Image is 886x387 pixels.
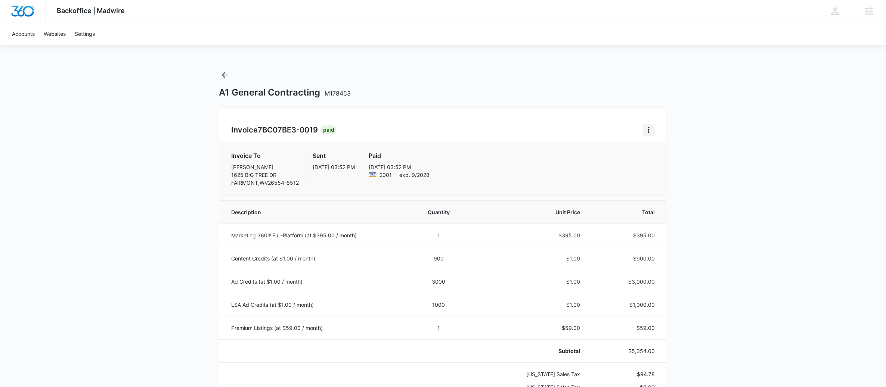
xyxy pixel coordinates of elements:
span: M178453 [325,90,351,97]
p: LSA Ad Credits (at $1.00 / month) [231,301,397,309]
p: [DATE] 03:52 PM [369,163,430,171]
p: $59.00 [480,324,580,332]
p: $395.00 [480,231,580,239]
p: [DATE] 03:52 PM [313,163,355,171]
h3: Invoice To [231,151,299,160]
td: 1 [406,316,471,339]
p: Ad Credits (at $1.00 / month) [231,278,397,285]
p: $94.78 [598,370,655,378]
p: Marketing 360® Full-Platform (at $395.00 / month) [231,231,397,239]
p: $5,354.00 [598,347,655,355]
button: Home [643,124,655,136]
span: Visa ending with [380,171,392,179]
p: $395.00 [598,231,655,239]
div: Paid [321,125,337,134]
button: Back [219,69,231,81]
p: Premium Listings (at $59.00 / month) [231,324,397,332]
a: Websites [39,22,70,45]
a: Accounts [7,22,39,45]
td: 900 [406,247,471,270]
span: Description [231,208,397,216]
span: 7BC07BE3-0019 [258,125,318,134]
p: [US_STATE] Sales Tax [480,370,580,378]
span: Quantity [415,208,462,216]
p: $1,000.00 [598,301,655,309]
h3: Paid [369,151,430,160]
h3: Sent [313,151,355,160]
p: $1.00 [480,301,580,309]
h1: A1 General Contracting [219,87,351,98]
h2: Invoice [231,124,321,135]
span: Total [598,208,655,216]
p: $1.00 [480,255,580,262]
span: Unit Price [480,208,580,216]
p: Subtotal [480,347,580,355]
td: 3000 [406,270,471,293]
p: $59.00 [598,324,655,332]
td: 1 [406,224,471,247]
span: exp. 9/2028 [399,171,430,179]
p: $3,000.00 [598,278,655,285]
a: Settings [70,22,99,45]
td: 1000 [406,293,471,316]
p: [PERSON_NAME] 1625 BIG TREE DR FAIRMONT , WV 26554-8512 [231,163,299,187]
span: Backoffice | Madwire [57,7,125,15]
p: $900.00 [598,255,655,262]
p: Content Credits (at $1.00 / month) [231,255,397,262]
p: $1.00 [480,278,580,285]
